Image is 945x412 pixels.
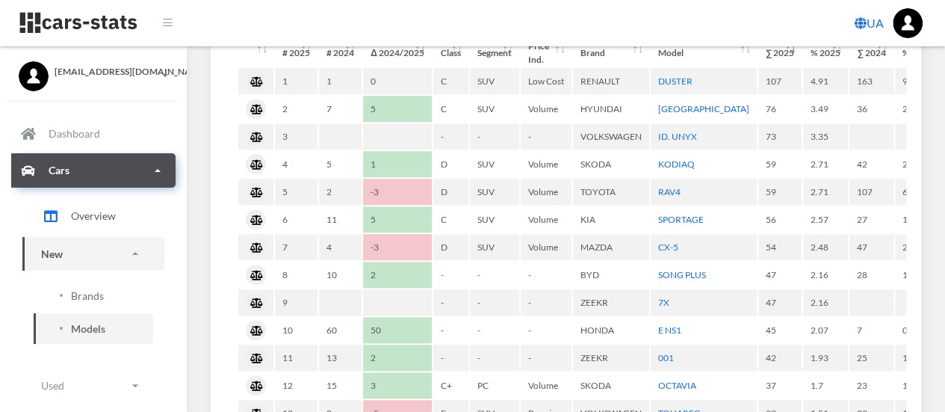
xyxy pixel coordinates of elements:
td: 60 [319,317,362,343]
a: New [22,237,164,271]
td: SUV [470,234,519,260]
td: TOYOTA [573,179,649,205]
td: 6.26 [895,179,940,205]
a: Used [22,369,164,402]
a: Cars [11,153,176,188]
a: KODIAQ [658,159,695,170]
a: CX-5 [658,242,678,253]
td: 59 [758,179,802,205]
td: -3 [363,234,432,260]
td: 12 [275,372,317,399]
td: MAZDA [573,234,649,260]
td: 2.71 [803,179,848,205]
td: ZEEKR [573,289,649,316]
p: Dashboard [49,124,100,143]
td: - [521,317,571,343]
th: %&nbsp;2025: activate to sort column ascending [803,40,848,67]
th: ∑&nbsp;2024: activate to sort column ascending [849,40,893,67]
td: 47 [758,289,802,316]
td: 9 [275,289,317,316]
td: 2.16 [803,289,848,316]
td: 2.57 [803,206,848,233]
td: SUV [470,151,519,177]
td: 4.91 [803,68,848,94]
td: KIA [573,206,649,233]
a: RAV4 [658,186,681,197]
td: SUV [470,179,519,205]
td: 8 [275,262,317,288]
a: OCTAVIA [658,380,696,391]
td: 1.46 [895,345,940,371]
a: ID. UNYX [658,131,697,142]
th: #&nbsp;2025 : activate to sort column ascending [275,40,317,67]
td: PC [470,372,519,399]
td: 2.16 [803,262,848,288]
td: 47 [849,234,893,260]
td: 0 [363,68,432,94]
td: 42 [758,345,802,371]
td: 42 [849,151,893,177]
td: 1.35 [895,372,940,399]
a: Dashboard [11,117,176,151]
td: - [470,289,519,316]
td: - [433,317,468,343]
img: ... [893,8,923,38]
td: Volume [521,372,571,399]
td: 54 [758,234,802,260]
td: 1.58 [895,206,940,233]
th: #&nbsp;2024 : activate to sort column ascending [319,40,362,67]
td: 56 [758,206,802,233]
td: 1.93 [803,345,848,371]
img: navbar brand [19,11,138,34]
td: - [470,262,519,288]
a: SPORTAGE [658,214,704,225]
td: 47 [758,262,802,288]
th: Class: activate to sort column ascending [433,40,468,67]
td: Volume [521,234,571,260]
td: 37 [758,372,802,399]
td: 5 [363,206,432,233]
td: C+ [433,372,468,399]
td: 59 [758,151,802,177]
td: 163 [849,68,893,94]
td: 1 [319,68,362,94]
td: 7 [849,317,893,343]
td: 2 [275,96,317,122]
td: 11 [319,206,362,233]
td: 107 [758,68,802,94]
td: Volume [521,96,571,122]
td: 1.7 [803,372,848,399]
td: C [433,68,468,94]
a: E NS1 [658,325,681,336]
th: Brand: activate to sort column ascending [573,40,649,67]
td: D [433,151,468,177]
td: 5 [275,179,317,205]
td: 2.75 [895,234,940,260]
td: SUV [470,68,519,94]
td: HYUNDAI [573,96,649,122]
td: 15 [319,372,362,399]
td: - [521,262,571,288]
td: 6 [275,206,317,233]
td: SKODA [573,151,649,177]
td: ZEEKR [573,345,649,371]
span: Overview [71,208,116,224]
a: [EMAIL_ADDRESS][DOMAIN_NAME] [19,61,168,79]
td: - [433,262,468,288]
span: Models [71,321,105,336]
td: C [433,206,468,233]
p: Used [41,376,64,395]
td: 10 [319,262,362,288]
td: 73 [758,123,802,150]
td: 107 [849,179,893,205]
td: D [433,179,468,205]
td: 9.54 [895,68,940,94]
td: 2 [363,345,432,371]
td: RENAULT [573,68,649,94]
td: - [433,345,468,371]
th: Model: activate to sort column ascending [651,40,757,67]
td: BYD [573,262,649,288]
td: - [521,123,571,150]
td: 2.46 [895,151,940,177]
